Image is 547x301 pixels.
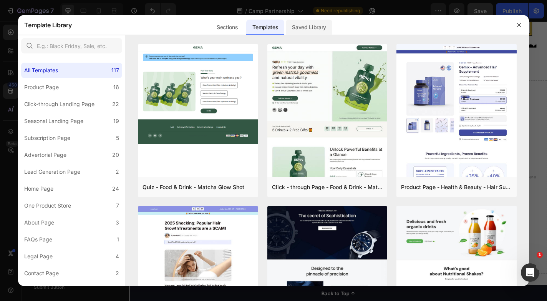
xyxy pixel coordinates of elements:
div: Blog Post [24,286,48,295]
div: Templates [246,20,284,35]
div: 16 [113,83,119,92]
div: Advertorial Page [24,150,66,160]
div: Product Page [24,83,59,92]
div: Lead Generation Page [24,167,80,176]
iframe: Intercom live chat [521,263,539,282]
div: 4 [116,286,119,295]
div: 19 [113,116,119,126]
div: Drop element here [328,195,369,201]
p: We’ll visit your space to design the best decoration options for your customers. [136,165,302,189]
div: Quiz - Food & Drink - Matcha Glow Shot [143,183,244,192]
input: E.g.: Black Friday, Sale, etc. [21,38,122,53]
span: 1 [537,252,543,258]
div: 2 [116,167,119,176]
div: Rich Text Editor. Editing area: main [135,117,302,260]
div: Seasonal Landing Page [24,116,83,126]
div: Product Page - Health & Beauty - Hair Supplement [401,183,512,192]
h2: Template Library [24,15,71,35]
img: gempages_513790774651913406-7cd8bbcb-1d7f-4b58-baa7-ae8006138d23.jpg [81,65,380,117]
div: One Product Store [24,201,71,210]
div: 117 [111,66,119,75]
img: quiz-1.png [138,44,258,144]
div: 5 [116,133,119,143]
div: 24 [112,184,119,193]
div: Click - through Page - Food & Drink - Matcha Glow Shot [272,183,383,192]
span: And voila! Simply share the link with your customers, and we’ll handle everything else. [142,238,295,257]
div: Drop element here [22,169,62,175]
div: FAQs Page [24,235,52,244]
div: 7 [116,201,119,210]
strong: When you team up with us, you get the best balloons and service in [GEOGRAPHIC_DATA]! [145,120,292,140]
div: 22 [112,100,119,109]
div: Click-through Landing Page [24,100,94,109]
div: Subscription Page [24,133,70,143]
u: HOW IT WORKS [193,155,244,163]
div: Legal Page [24,252,53,261]
div: 2 [116,269,119,278]
div: 3 [116,218,119,227]
div: 4 [116,252,119,261]
div: Home Page [24,184,53,193]
div: Saved Library [286,20,332,35]
div: 20 [112,150,119,160]
div: About Page [24,218,54,227]
div: Sections [211,20,244,35]
p: We’ll then photograph the setup and build a custom landing page just for your venue. [136,201,302,224]
div: Drop element here [408,169,449,175]
div: 1 [117,235,119,244]
div: All Templates [24,66,58,75]
div: Contact Page [24,269,59,278]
